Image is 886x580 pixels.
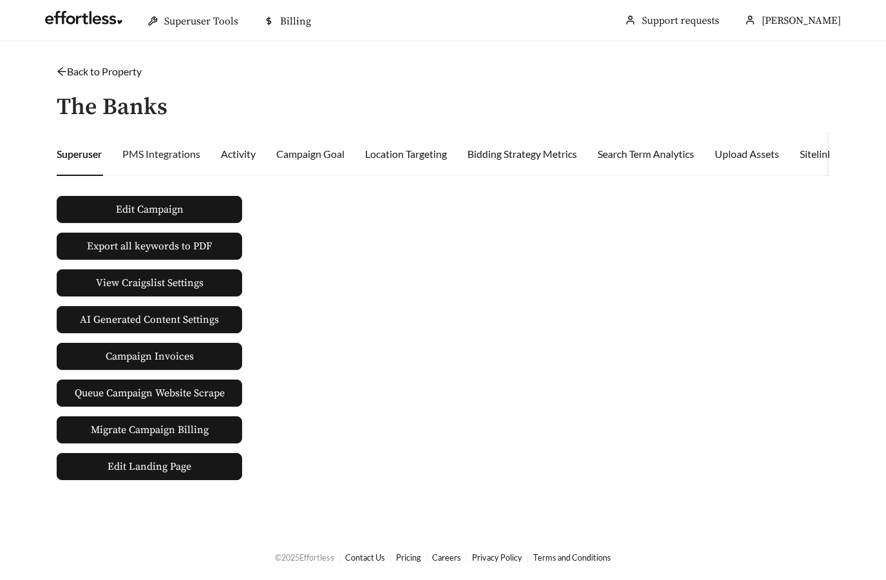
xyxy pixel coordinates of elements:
[57,343,242,370] a: Campaign Invoices
[91,422,209,438] span: Migrate Campaign Billing
[221,146,256,162] div: Activity
[122,146,200,162] div: PMS Integrations
[57,146,102,162] div: Superuser
[96,275,203,291] span: View Craigslist Settings
[800,146,883,162] div: Sitelink Extensions
[598,146,694,162] div: Search Term Analytics
[57,306,242,333] button: AI Generated Content Settings
[116,202,184,217] span: Edit Campaign
[57,453,242,480] a: Edit Landing Page
[75,385,225,401] span: Queue Campaign Website Scrape
[164,15,238,28] span: Superuser Tools
[432,552,461,563] a: Careers
[472,552,522,563] a: Privacy Policy
[57,380,242,407] button: Queue Campaign Website Scrape
[57,233,242,260] button: Export all keywords to PDF
[57,416,242,443] button: Migrate Campaign Billing
[276,146,344,162] div: Campaign Goal
[57,95,167,121] h3: The Banks
[57,65,142,77] a: arrow-leftBack to Property
[365,146,447,162] div: Location Targeting
[106,343,194,369] span: Campaign Invoices
[762,14,841,27] span: [PERSON_NAME]
[275,552,334,563] span: © 2025 Effortless
[80,312,219,327] span: AI Generated Content Settings
[715,146,779,162] div: Upload Assets
[57,269,242,296] button: View Craigslist Settings
[280,15,311,28] span: Billing
[108,454,191,479] span: Edit Landing Page
[87,238,212,254] span: Export all keywords to PDF
[533,552,611,563] a: Terms and Conditions
[345,552,385,563] a: Contact Us
[396,552,421,563] a: Pricing
[642,14,719,27] a: Support requests
[57,196,242,223] button: Edit Campaign
[467,146,577,162] div: Bidding Strategy Metrics
[57,66,67,77] span: arrow-left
